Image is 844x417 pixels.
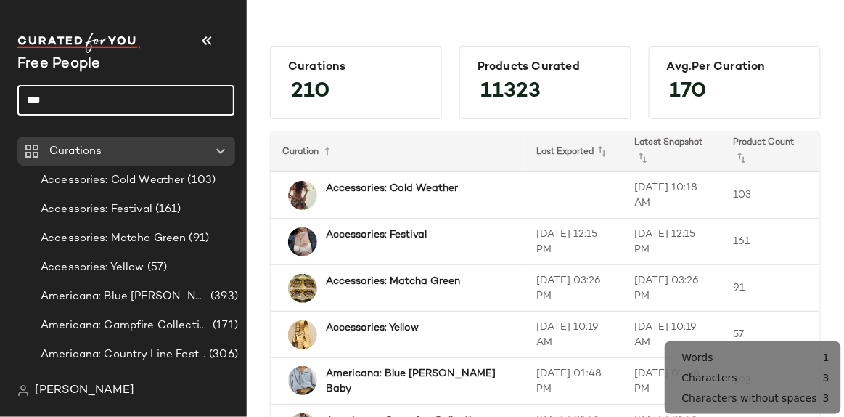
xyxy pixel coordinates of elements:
[525,312,623,358] td: [DATE] 10:19 AM
[525,219,623,265] td: [DATE] 12:15 PM
[623,219,722,265] td: [DATE] 12:15 PM
[525,265,623,312] td: [DATE] 03:26 PM
[41,259,144,276] span: Accessories: Yellow
[623,172,722,219] td: [DATE] 10:18 AM
[623,131,722,172] th: Latest Snapshot
[721,312,820,358] td: 57
[525,172,623,219] td: -
[41,376,208,392] span: Americana: East Coast Summer
[667,60,803,74] div: Avg.per Curation
[525,131,623,172] th: Last Exported
[478,60,613,74] div: Products Curated
[466,65,555,118] span: 11323
[17,385,29,397] img: svg%3e
[721,265,820,312] td: 91
[49,143,102,160] span: Curations
[326,366,499,397] b: Americana: Blue [PERSON_NAME] Baby
[17,57,101,72] span: Current Company Name
[721,172,820,219] td: 103
[210,317,238,334] span: (171)
[721,219,820,265] td: 161
[721,131,820,172] th: Product Count
[623,358,722,405] td: [DATE] 01:48 PM
[41,347,206,363] span: Americana: Country Line Festival
[623,312,722,358] td: [DATE] 10:19 AM
[276,65,345,118] span: 210
[41,288,208,305] span: Americana: Blue [PERSON_NAME] Baby
[326,320,419,336] b: Accessories: Yellow
[41,201,152,218] span: Accessories: Festival
[152,201,181,218] span: (161)
[41,230,187,247] span: Accessories: Matcha Green
[655,65,722,118] span: 170
[144,259,168,276] span: (57)
[326,181,458,196] b: Accessories: Cold Weather
[206,347,238,363] span: (306)
[41,172,185,189] span: Accessories: Cold Weather
[35,382,134,400] span: [PERSON_NAME]
[185,172,216,189] span: (103)
[271,131,525,172] th: Curation
[17,33,141,53] img: cfy_white_logo.C9jOOHJF.svg
[326,227,427,243] b: Accessories: Festival
[525,358,623,405] td: [DATE] 01:48 PM
[208,376,238,392] span: (285)
[326,274,460,289] b: Accessories: Matcha Green
[41,317,210,334] span: Americana: Campfire Collective
[208,288,238,305] span: (393)
[623,265,722,312] td: [DATE] 03:26 PM
[187,230,210,247] span: (91)
[288,60,424,74] div: Curations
